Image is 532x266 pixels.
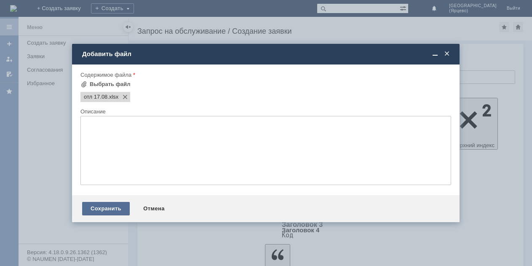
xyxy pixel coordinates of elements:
div: Содержимое файла [80,72,449,78]
span: Свернуть (Ctrl + M) [431,50,439,58]
div: Описание [80,109,449,114]
div: Добавить файл [82,50,451,58]
div: Выбрать файл [90,81,131,88]
span: отл 17.08.xlsx [84,94,107,100]
span: Закрыть [443,50,451,58]
span: отл 17.08.xlsx [107,94,118,100]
